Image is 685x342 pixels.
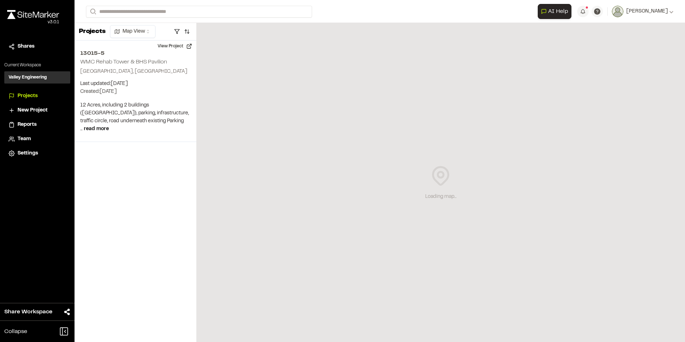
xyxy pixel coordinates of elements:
a: Settings [9,149,66,157]
div: Open AI Assistant [538,4,574,19]
a: Shares [9,43,66,51]
h3: Valley Engineering [9,74,47,81]
button: View Project [153,41,196,52]
div: Loading map... [425,193,456,201]
img: User [612,6,623,17]
button: [PERSON_NAME] [612,6,674,17]
span: Settings [18,149,38,157]
a: Team [9,135,66,143]
p: 12 Acres, including 2 buildings ([GEOGRAPHIC_DATA]), parking, infrastructure, traffic circle, roa... [80,101,191,133]
span: [PERSON_NAME] [626,8,668,15]
div: Oh geez...please don't... [7,19,59,25]
a: Reports [9,121,66,129]
a: Projects [9,92,66,100]
p: Last updated: [DATE] [80,80,191,88]
h2: 13015-5 [80,49,191,58]
span: AI Help [548,7,568,16]
span: Share Workspace [4,308,52,316]
span: Collapse [4,327,27,336]
span: Projects [18,92,38,100]
span: New Project [18,106,48,114]
h2: WMC Rehab Tower & BHS Pavilion [80,60,167,65]
span: Shares [18,43,34,51]
img: rebrand.png [7,10,59,19]
p: [GEOGRAPHIC_DATA], [GEOGRAPHIC_DATA] [80,68,191,76]
span: read more [84,127,109,131]
button: Search [86,6,99,18]
p: Projects [79,27,106,37]
button: Open AI Assistant [538,4,571,19]
a: New Project [9,106,66,114]
p: Created: [DATE] [80,88,191,96]
p: Current Workspace [4,62,70,68]
span: Reports [18,121,37,129]
span: Team [18,135,31,143]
